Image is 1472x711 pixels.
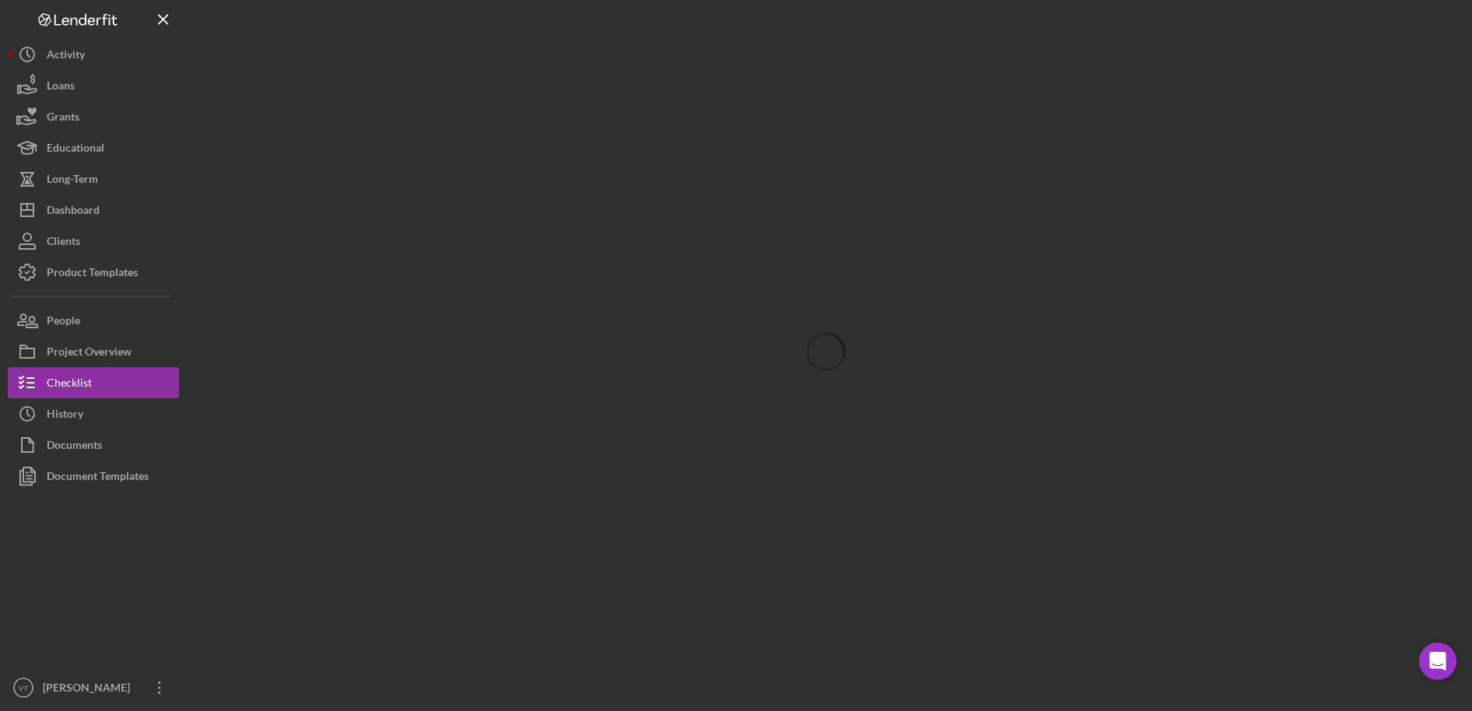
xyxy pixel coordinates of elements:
div: Activity [47,39,85,74]
div: Long-Term [47,163,98,198]
div: Dashboard [47,194,100,229]
button: Educational [8,132,179,163]
div: Project Overview [47,336,132,371]
button: VT[PERSON_NAME] [8,672,179,703]
button: Long-Term [8,163,179,194]
div: Checklist [47,367,92,402]
div: Loans [47,70,75,105]
button: People [8,305,179,336]
div: [PERSON_NAME] [39,672,140,707]
button: Document Templates [8,461,179,492]
button: Loans [8,70,179,101]
text: VT [19,684,28,692]
button: Checklist [8,367,179,398]
button: Product Templates [8,257,179,288]
div: Grants [47,101,79,136]
div: People [47,305,80,340]
div: Document Templates [47,461,149,496]
div: Clients [47,226,80,261]
button: Grants [8,101,179,132]
button: History [8,398,179,429]
button: Clients [8,226,179,257]
div: Educational [47,132,104,167]
div: Product Templates [47,257,138,292]
div: Documents [47,429,102,464]
div: Open Intercom Messenger [1419,643,1456,680]
button: Project Overview [8,336,179,367]
div: History [47,398,83,433]
button: Dashboard [8,194,179,226]
button: Documents [8,429,179,461]
button: Activity [8,39,179,70]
